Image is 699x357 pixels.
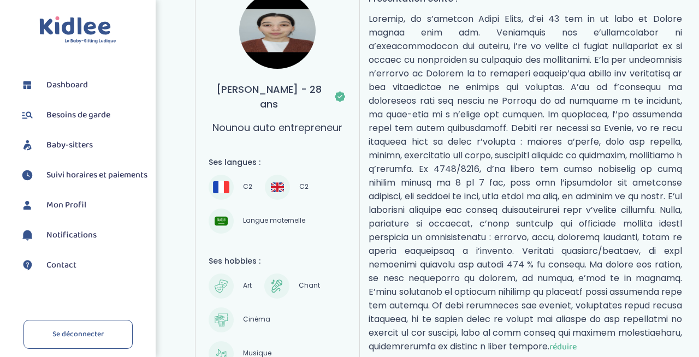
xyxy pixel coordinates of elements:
img: Anglais [271,181,284,194]
img: dashboard.svg [19,77,35,93]
img: contact.svg [19,257,35,273]
img: Français [213,181,229,193]
h4: Ses langues : [209,157,347,168]
p: Nounou auto entrepreneur [212,120,342,135]
span: Notifications [46,229,97,242]
span: Baby-sitters [46,139,93,152]
span: C2 [295,181,312,194]
a: Se déconnecter [23,320,133,349]
img: notification.svg [19,227,35,243]
span: Dashboard [46,79,88,92]
span: Contact [46,259,76,272]
a: Baby-sitters [19,137,147,153]
h3: [PERSON_NAME] - 28 ans [209,82,347,111]
span: C2 [239,181,256,194]
span: Art [239,279,256,293]
span: réduire [549,340,577,354]
h4: Ses hobbies : [209,255,347,267]
img: profil.svg [19,197,35,213]
span: Mon Profil [46,199,86,212]
a: Besoins de garde [19,107,147,123]
span: Suivi horaires et paiements [46,169,147,182]
span: Langue maternelle [239,215,309,228]
span: Besoins de garde [46,109,110,122]
span: Chant [295,279,324,293]
a: Notifications [19,227,147,243]
a: Dashboard [19,77,147,93]
a: Suivi horaires et paiements [19,167,147,183]
p: Loremip, do s’ametcon Adipi Elits, d’ei 43 tem in ut labo et Dolore magnaa enim adm. Veniamquis n... [369,12,682,354]
img: Arabe [215,215,228,228]
img: suivihoraire.svg [19,167,35,183]
a: Contact [19,257,147,273]
img: besoin.svg [19,107,35,123]
img: logo.svg [39,16,116,44]
img: babysitters.svg [19,137,35,153]
span: Cinéma [239,313,274,326]
a: Mon Profil [19,197,147,213]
